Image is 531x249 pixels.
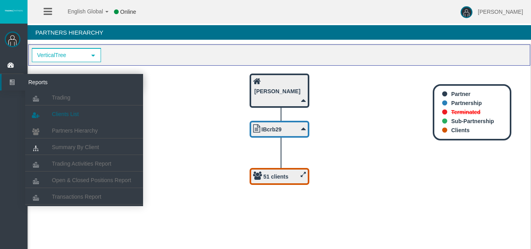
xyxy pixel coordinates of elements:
[451,100,482,106] b: Partnership
[478,9,523,15] span: [PERSON_NAME]
[25,140,143,154] a: Summary By Client
[451,91,470,97] b: Partner
[25,190,143,204] a: Transactions Report
[28,25,531,40] h4: Partners Hierarchy
[4,9,24,12] img: logo.svg
[22,74,99,90] span: Reports
[25,124,143,138] a: Partners Hierarchy
[52,144,99,150] span: Summary By Client
[263,173,288,180] b: 51 clients
[451,118,494,124] b: Sub-Partnership
[25,107,143,121] a: Clients List
[52,160,111,167] span: Trading Activities Report
[120,9,136,15] span: Online
[451,127,470,133] b: Clients
[52,94,70,101] span: Trading
[57,8,103,15] span: English Global
[25,173,143,187] a: Open & Closed Positions Report
[25,157,143,171] a: Trading Activities Report
[461,6,472,18] img: user-image
[254,88,300,94] b: [PERSON_NAME]
[261,126,281,133] b: IBcrb29
[2,74,143,90] a: Reports
[52,127,98,134] span: Partners Hierarchy
[52,177,131,183] span: Open & Closed Positions Report
[52,111,79,117] span: Clients List
[90,52,96,59] span: select
[451,109,480,115] b: Terminated
[25,90,143,105] a: Trading
[33,49,86,61] span: VerticalTree
[52,194,101,200] span: Transactions Report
